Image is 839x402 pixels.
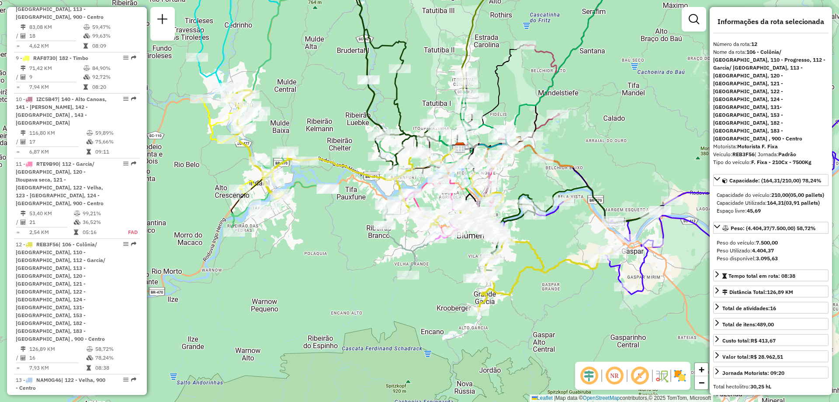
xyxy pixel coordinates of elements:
td: 58,72% [95,345,136,353]
i: % de utilização da cubagem [83,74,90,80]
span: Capacidade: (164,31/210,00) 78,24% [729,177,822,184]
i: % de utilização da cubagem [83,33,90,38]
em: Opções [123,96,128,101]
strong: 106 - Colônia/ [GEOGRAPHIC_DATA], 110 - Progresso, 112 - Garcia/ [GEOGRAPHIC_DATA], 113 - [GEOGRA... [713,49,825,142]
i: Total de Atividades [21,355,26,360]
span: IZC5B47 [36,96,58,102]
i: Tempo total em rota [87,149,91,154]
a: Total de atividades:16 [713,302,829,314]
span: Peso: (4.404,37/7.500,00) 58,72% [731,225,816,231]
span: 13 - [16,377,105,391]
strong: (03,91 pallets) [784,199,820,206]
i: Tempo total em rota [83,84,88,90]
a: Distância Total:126,89 KM [713,286,829,297]
strong: 45,69 [747,207,761,214]
i: % de utilização do peso [87,130,93,136]
em: Rota exportada [131,55,136,60]
td: 16 [29,353,86,362]
i: Total de Atividades [21,33,26,38]
td: 75,66% [95,137,136,146]
a: Exibir filtros [685,10,703,28]
strong: REB3F56 [732,151,755,157]
div: Tipo do veículo: [713,158,829,166]
div: Atividade não roteirizada - SUPERMERCADO FISTAR [73,388,95,396]
td: 18 [29,31,83,40]
div: Peso disponível: [717,255,825,262]
i: % de utilização da cubagem [87,139,93,144]
span: | 112 - Garcia/ [GEOGRAPHIC_DATA], 120 - Itoupava seca, 121 - [GEOGRAPHIC_DATA], 122 - Velha, 123... [16,161,104,206]
span: Ocultar NR [604,365,625,386]
i: % de utilização da cubagem [87,355,93,360]
td: / [16,31,20,40]
i: Tempo total em rota [74,230,78,235]
strong: 16 [770,305,776,311]
img: FAD Blumenau [454,142,466,153]
i: Total de Atividades [21,139,26,144]
img: Fluxo de ruas [655,369,669,383]
i: Distância Total [21,346,26,352]
td: = [16,42,20,50]
em: Rota exportada [131,161,136,166]
strong: 7.500,00 [756,239,778,246]
span: Peso do veículo: [717,239,778,246]
td: 78,24% [95,353,136,362]
div: Valor total: [722,353,783,361]
strong: R$ 413,67 [751,337,776,344]
div: Número da rota: [713,40,829,48]
div: Peso: (4.404,37/7.500,00) 58,72% [713,235,829,266]
td: 17 [29,137,86,146]
i: Tempo total em rota [83,43,88,49]
div: Atividade não roteirizada - SUPERMERCADOS SCHUTZ [248,210,270,218]
strong: 164,31 [767,199,784,206]
td: 83,08 KM [29,23,83,31]
i: % de utilização do peso [87,346,93,352]
a: Valor total:R$ 28.962,51 [713,350,829,362]
em: Rota exportada [131,241,136,247]
em: Rota exportada [131,96,136,101]
span: | 140 - Alto Canoas, 141 - [PERSON_NAME], 142 - [GEOGRAPHIC_DATA] , 143 - [GEOGRAPHIC_DATA] [16,96,107,126]
span: RTE9B90 [36,161,59,167]
strong: (05,00 pallets) [788,192,824,198]
a: OpenStreetMap [583,395,620,401]
div: Motorista: [713,143,829,150]
i: Total de Atividades [21,220,26,225]
td: 9 [29,73,83,81]
span: 11 - [16,161,104,206]
a: Zoom in [695,363,708,376]
div: Espaço livre: [717,207,825,215]
img: Exibir/Ocultar setores [673,369,687,383]
div: Peso Utilizado: [717,247,825,255]
strong: Padrão [778,151,796,157]
i: Total de Atividades [21,74,26,80]
strong: 4.404,37 [752,247,774,254]
td: = [16,228,20,237]
span: 10 - [16,96,107,126]
span: RAF8730 [33,55,55,61]
i: % de utilização do peso [74,211,80,216]
span: | 122 - Velha, 900 - Centro [16,377,105,391]
span: 12 - [16,241,105,342]
img: CDD Blumenau [454,142,466,154]
span: | [554,395,555,401]
a: Zoom out [695,376,708,389]
span: | 106 - Colônia/ [GEOGRAPHIC_DATA], 110 - [GEOGRAPHIC_DATA], 112 - Garcia/ [GEOGRAPHIC_DATA], 113... [16,241,105,342]
td: 53,40 KM [29,209,73,218]
div: Capacidade: (164,31/210,00) 78,24% [713,188,829,218]
em: Rota exportada [131,377,136,382]
i: Tempo total em rota [87,365,91,371]
a: Capacidade: (164,31/210,00) 78,24% [713,174,829,186]
span: NAM0G46 [36,377,61,383]
td: 99,21% [82,209,118,218]
div: Distância Total: [722,288,793,296]
i: % de utilização da cubagem [74,220,80,225]
strong: 3.095,63 [756,255,778,262]
td: 6,87 KM [29,147,86,156]
i: % de utilização do peso [83,66,90,71]
td: 84,90% [92,64,136,73]
td: FAD [118,228,138,237]
div: Atividade não roteirizada - SUPERMERCADO SCHUTZE [221,94,243,102]
em: Opções [123,241,128,247]
span: + [699,364,704,375]
td: 99,63% [92,31,136,40]
strong: 489,00 [757,321,774,328]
